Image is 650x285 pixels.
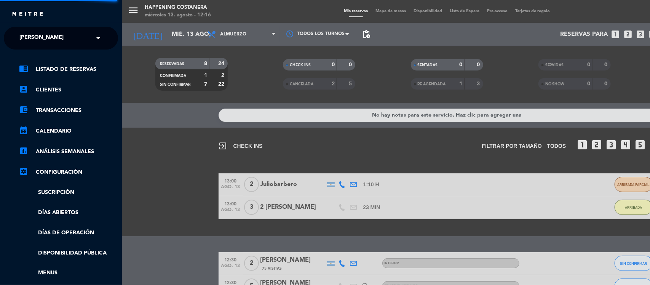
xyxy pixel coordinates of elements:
a: Suscripción [19,188,118,197]
a: account_balance_walletTransacciones [19,106,118,115]
a: chrome_reader_modeListado de Reservas [19,65,118,74]
i: account_balance_wallet [19,105,28,114]
a: Días abiertos [19,208,118,217]
a: Configuración [19,168,118,177]
a: assessmentANÁLISIS SEMANALES [19,147,118,156]
a: Días de Operación [19,229,118,237]
img: MEITRE [11,11,44,17]
a: calendar_monthCalendario [19,126,118,136]
i: account_box [19,85,28,94]
a: account_boxClientes [19,85,118,94]
span: [PERSON_NAME] [19,30,64,46]
a: Disponibilidad pública [19,249,118,258]
i: chrome_reader_mode [19,64,28,73]
a: Menus [19,269,118,277]
span: pending_actions [362,30,371,39]
i: settings_applications [19,167,28,176]
i: assessment [19,146,28,155]
i: calendar_month [19,126,28,135]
